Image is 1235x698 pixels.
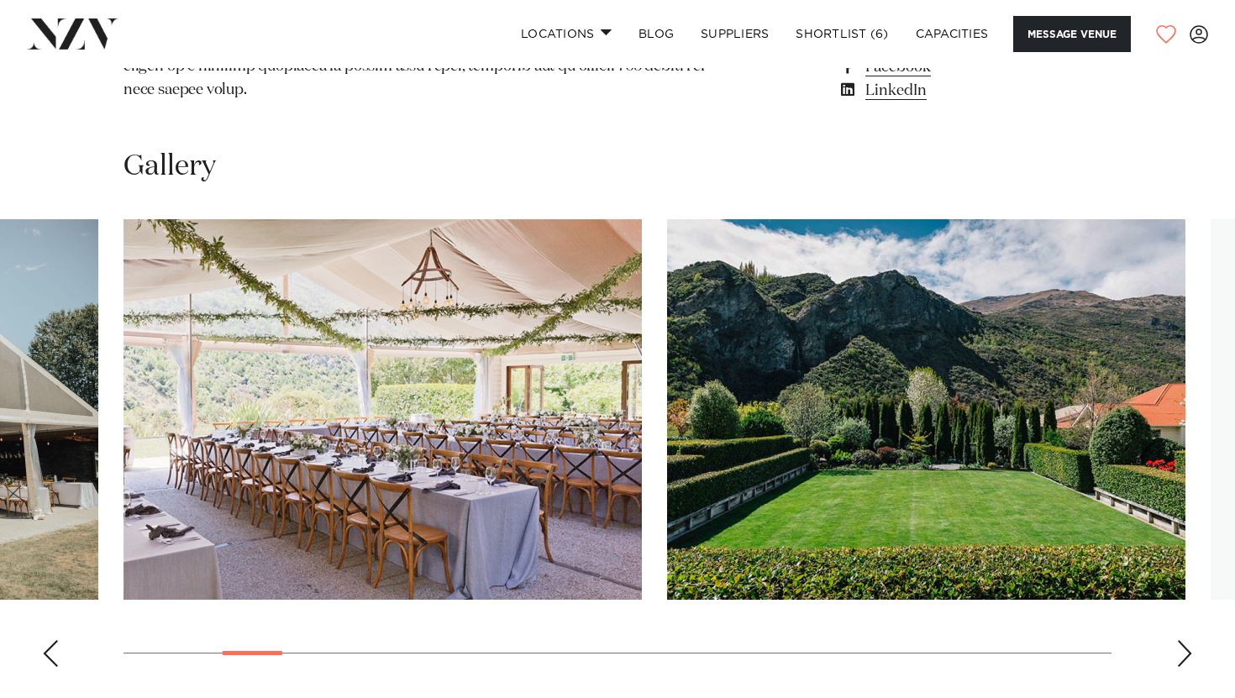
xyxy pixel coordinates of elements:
[625,16,687,52] a: BLOG
[507,16,625,52] a: Locations
[782,16,901,52] a: Shortlist (6)
[902,16,1002,52] a: Capacities
[838,79,1111,102] a: LinkedIn
[667,219,1185,600] swiper-slide: 5 / 30
[687,16,782,52] a: SUPPLIERS
[123,148,216,186] h2: Gallery
[27,18,118,49] img: nzv-logo.png
[123,219,642,600] swiper-slide: 4 / 30
[1013,16,1131,52] button: Message Venue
